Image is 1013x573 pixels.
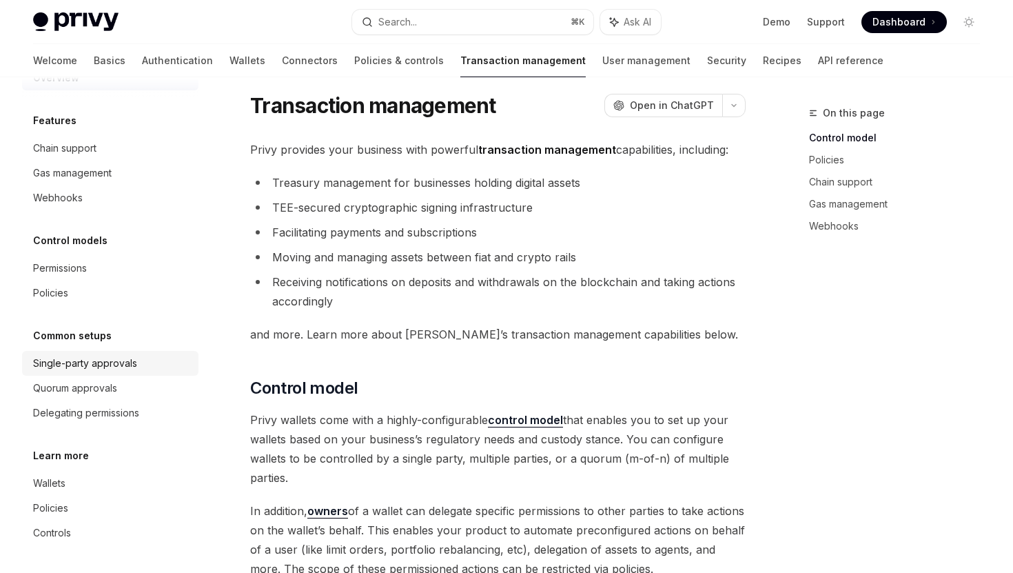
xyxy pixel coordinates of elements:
[22,521,198,545] a: Controls
[33,355,137,372] div: Single-party approvals
[354,44,444,77] a: Policies & controls
[33,232,108,249] h5: Control models
[604,94,722,117] button: Open in ChatGPT
[33,140,96,157] div: Chain support
[33,260,87,277] div: Permissions
[872,15,925,29] span: Dashboard
[488,413,563,428] a: control model
[22,376,198,401] a: Quorum approvals
[818,44,883,77] a: API reference
[763,15,790,29] a: Demo
[22,161,198,185] a: Gas management
[33,44,77,77] a: Welcome
[33,112,76,129] h5: Features
[22,351,198,376] a: Single-party approvals
[250,173,746,192] li: Treasury management for businesses holding digital assets
[763,44,801,77] a: Recipes
[22,185,198,210] a: Webhooks
[250,377,358,399] span: Control model
[33,380,117,396] div: Quorum approvals
[958,11,980,33] button: Toggle dark mode
[22,281,198,305] a: Policies
[229,44,265,77] a: Wallets
[352,10,593,34] button: Search...⌘K
[250,223,746,242] li: Facilitating payments and subscriptions
[571,17,585,28] span: ⌘ K
[809,127,991,149] a: Control model
[22,471,198,496] a: Wallets
[250,272,746,311] li: Receiving notifications on deposits and withdrawals on the blockchain and taking actions accordingly
[809,171,991,193] a: Chain support
[250,140,746,159] span: Privy provides your business with powerful capabilities, including:
[250,248,746,267] li: Moving and managing assets between fiat and crypto rails
[602,44,690,77] a: User management
[94,44,125,77] a: Basics
[22,401,198,425] a: Delegating permissions
[307,504,348,519] a: owners
[250,410,746,487] span: Privy wallets come with a highly-configurable that enables you to set up your wallets based on yo...
[378,14,417,30] div: Search...
[33,448,89,464] h5: Learn more
[630,99,714,112] span: Open in ChatGPT
[33,328,112,344] h5: Common setups
[33,165,112,181] div: Gas management
[22,256,198,281] a: Permissions
[33,525,71,541] div: Controls
[250,325,746,344] span: and more. Learn more about [PERSON_NAME]’s transaction management capabilities below.
[624,15,651,29] span: Ask AI
[861,11,947,33] a: Dashboard
[33,500,68,516] div: Policies
[250,93,496,118] h1: Transaction management
[809,193,991,215] a: Gas management
[33,190,83,206] div: Webhooks
[250,198,746,217] li: TEE-secured cryptographic signing infrastructure
[807,15,845,29] a: Support
[33,12,119,32] img: light logo
[33,475,65,492] div: Wallets
[460,44,586,77] a: Transaction management
[282,44,338,77] a: Connectors
[809,215,991,237] a: Webhooks
[22,136,198,161] a: Chain support
[600,10,661,34] button: Ask AI
[22,496,198,521] a: Policies
[823,105,885,121] span: On this page
[809,149,991,171] a: Policies
[707,44,746,77] a: Security
[142,44,213,77] a: Authentication
[33,405,139,421] div: Delegating permissions
[478,143,616,157] strong: transaction management
[33,285,68,301] div: Policies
